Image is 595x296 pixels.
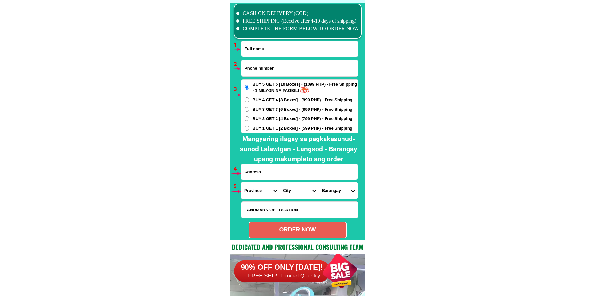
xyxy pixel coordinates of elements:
span: BUY 1 GET 1 [2 Boxes] - (599 PHP) - Free Shipping [253,125,352,132]
input: Input LANDMARKOFLOCATION [241,202,358,218]
h6: + FREE SHIP | Limited Quantily [234,272,330,279]
span: BUY 4 GET 4 [8 Boxes] - (999 PHP) - Free Shipping [253,97,352,103]
input: BUY 5 GET 5 [10 Boxes] - (1099 PHP) - Free Shipping - 1 MILYON NA PAGBILI [245,85,249,90]
input: Input address [241,164,358,180]
h6: 3 [234,85,241,94]
span: BUY 3 GET 3 [6 Boxes] - (899 PHP) - Free Shipping [253,106,352,113]
select: Select commune [319,182,358,199]
span: BUY 5 GET 5 [10 Boxes] - (1099 PHP) - Free Shipping - 1 MILYON NA PAGBILI [253,81,358,94]
span: BUY 2 GET 2 [4 Boxes] - (799 PHP) - Free Shipping [253,116,352,122]
h2: Dedicated and professional consulting team [230,242,365,252]
div: ORDER NOW [249,225,346,234]
select: Select district [280,182,318,199]
li: FREE SHIPPING (Receive after 4-10 days of shipping) [236,17,359,25]
h6: 90% OFF ONLY [DATE]! [234,263,330,272]
h6: 2 [234,60,241,68]
h6: 1 [234,41,241,49]
input: BUY 4 GET 4 [8 Boxes] - (999 PHP) - Free Shipping [245,97,249,102]
h6: 4 [234,165,241,173]
input: BUY 3 GET 3 [6 Boxes] - (899 PHP) - Free Shipping [245,107,249,112]
h6: 5 [233,182,241,191]
input: Input phone_number [241,60,358,76]
select: Select province [241,182,280,199]
input: BUY 2 GET 2 [4 Boxes] - (799 PHP) - Free Shipping [245,116,249,121]
li: COMPLETE THE FORM BELOW TO ORDER NOW [236,25,359,33]
h2: Mangyaring ilagay sa pagkakasunud-sunod Lalawigan - Lungsod - Barangay upang makumpleto ang order [236,134,362,164]
input: Input full_name [241,41,358,57]
li: CASH ON DELIVERY (COD) [236,10,359,17]
input: BUY 1 GET 1 [2 Boxes] - (599 PHP) - Free Shipping [245,126,249,131]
